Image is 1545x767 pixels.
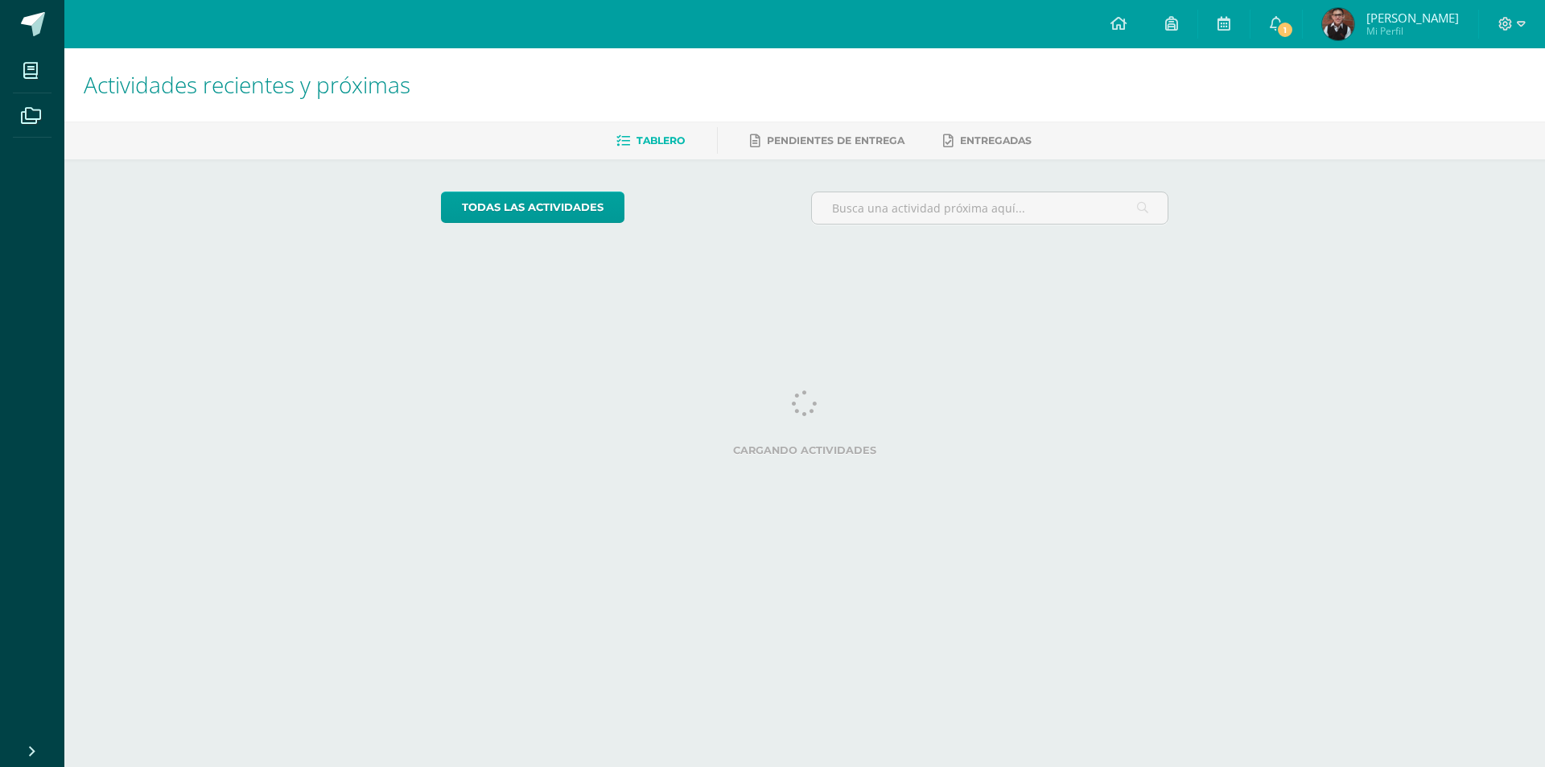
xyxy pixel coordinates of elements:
[1366,10,1459,26] span: [PERSON_NAME]
[1276,21,1294,39] span: 1
[441,192,624,223] a: todas las Actividades
[943,128,1032,154] a: Entregadas
[767,134,904,146] span: Pendientes de entrega
[960,134,1032,146] span: Entregadas
[441,444,1169,456] label: Cargando actividades
[750,128,904,154] a: Pendientes de entrega
[616,128,685,154] a: Tablero
[637,134,685,146] span: Tablero
[1366,24,1459,38] span: Mi Perfil
[812,192,1168,224] input: Busca una actividad próxima aquí...
[84,69,410,100] span: Actividades recientes y próximas
[1322,8,1354,40] img: 455bf766dc1d11c7e74e486f8cbc5a2b.png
